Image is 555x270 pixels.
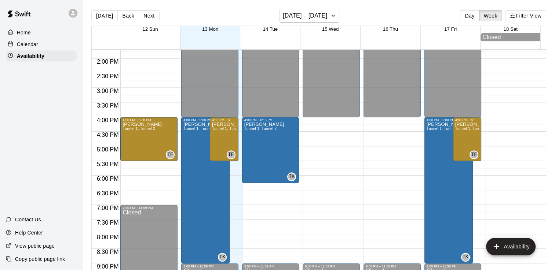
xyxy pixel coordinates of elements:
span: 7:00 PM [95,205,121,211]
div: 9:00 PM – 11:59 PM [305,265,358,268]
div: 4:00 PM – 5:30 PM [212,118,236,122]
a: Home [6,27,77,38]
span: 3:00 PM [95,88,121,94]
div: 4:00 PM – 5:30 PM: Available [120,117,178,161]
button: Week [479,10,502,21]
button: Next [139,10,159,21]
button: [DATE] – [DATE] [280,9,339,23]
div: Tim Federowicz [227,150,235,159]
h6: [DATE] – [DATE] [283,11,327,21]
span: 8:30 PM [95,249,121,255]
span: TK [463,254,468,261]
div: 7:00 PM – 11:59 PM [123,206,175,210]
div: 9:00 PM – 11:59 PM [366,265,419,268]
button: [DATE] [91,10,118,21]
p: View public page [15,242,55,250]
span: 4:00 PM [95,117,121,123]
button: 14 Tue [263,26,278,32]
button: 15 Wed [322,26,339,32]
button: Day [460,10,479,21]
div: 9:00 PM – 11:59 PM [183,265,236,268]
span: 9:00 PM [95,263,121,270]
span: TK [289,173,295,180]
span: 2:30 PM [95,73,121,79]
p: Calendar [17,41,38,48]
span: 4:30 PM [95,132,121,138]
span: 5:00 PM [95,146,121,153]
button: 12 Sun [142,26,158,32]
button: 18 Sat [503,26,518,32]
p: Contact Us [15,216,41,223]
div: 4:00 PM – 9:00 PM [183,118,227,122]
button: 17 Fri [444,26,457,32]
a: Availability [6,50,77,61]
div: 4:00 PM – 9:00 PM [427,118,471,122]
span: 6:30 PM [95,190,121,196]
div: 4:00 PM – 5:30 PM: Available [453,117,482,161]
div: 9:00 PM – 11:59 PM [244,265,297,268]
div: 9:00 PM – 11:59 PM [427,265,479,268]
span: 8:00 PM [95,234,121,240]
span: Tunnel 1, Tunnel 2 [455,127,488,131]
span: Tunnel 1, Tunnel 2 [183,127,216,131]
span: Tunnel 1, Tunnel 2 [123,127,155,131]
div: Tim Federowicz [166,150,175,159]
div: Taylor Kennedy [287,172,296,181]
div: 4:00 PM – 5:30 PM [123,118,175,122]
p: Availability [17,52,44,60]
button: Back [117,10,139,21]
div: 4:00 PM – 6:15 PM: Available [242,117,299,183]
span: Tunnel 1, Tunnel 2 [427,127,459,131]
div: 4:00 PM – 6:15 PM [244,118,297,122]
button: 16 Thu [383,26,398,32]
span: TF [167,151,173,158]
p: Help Center [15,229,43,236]
span: 2:00 PM [95,59,121,65]
p: Copy public page link [15,255,65,263]
span: TK [219,254,225,261]
div: 4:00 PM – 5:30 PM [455,118,479,122]
span: TF [228,151,234,158]
span: 5:30 PM [95,161,121,167]
div: 4:00 PM – 9:00 PM: Available [181,117,230,263]
div: Taylor Kennedy [461,253,470,262]
button: 13 Mon [202,26,218,32]
div: Closed [482,34,538,41]
div: 4:00 PM – 5:30 PM: Available [210,117,238,161]
div: Tim Federowicz [470,150,478,159]
span: 6:00 PM [95,176,121,182]
button: add [486,238,536,255]
button: Filter View [505,10,546,21]
span: Tunnel 1, Tunnel 2 [212,127,244,131]
span: Tunnel 1, Tunnel 2 [244,127,277,131]
span: 7:30 PM [95,220,121,226]
div: 4:00 PM – 9:00 PM: Available [424,117,473,263]
a: Calendar [6,39,77,50]
p: Home [17,29,31,36]
span: TF [471,151,477,158]
div: Taylor Kennedy [218,253,227,262]
span: 3:30 PM [95,102,121,109]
